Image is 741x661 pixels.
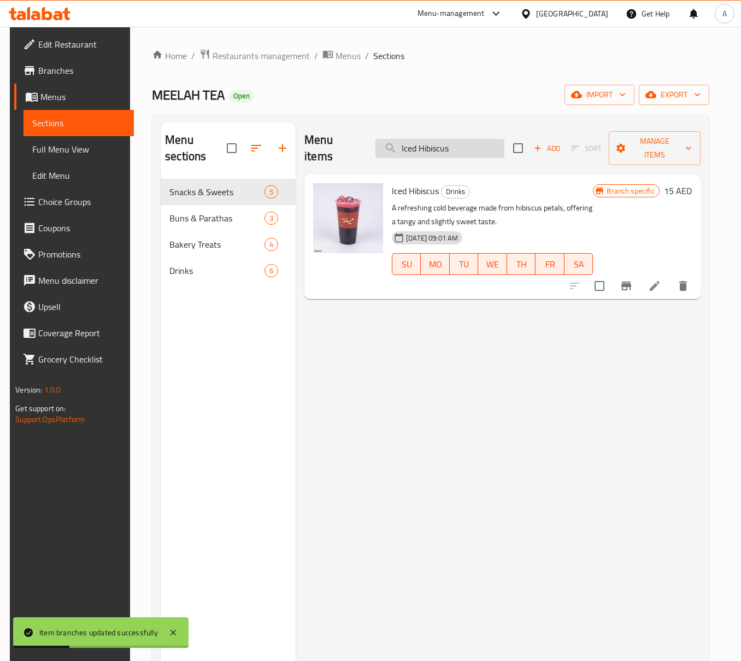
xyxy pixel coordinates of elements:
span: 6 [265,266,278,276]
span: import [573,88,626,102]
span: 3 [265,213,278,224]
span: Edit Restaurant [38,38,125,51]
span: Version: [15,383,42,397]
div: items [264,238,278,251]
span: Choice Groups [38,195,125,208]
span: TU [454,256,474,272]
div: items [264,264,278,277]
a: Choice Groups [14,189,133,215]
nav: breadcrumb [152,49,709,63]
div: Bakery Treats4 [161,231,296,258]
span: [DATE] 09:01 AM [402,233,462,243]
div: Item branches updated successfully [39,627,158,639]
button: WE [478,253,507,275]
button: Add [530,140,564,157]
a: Sections [23,110,133,136]
span: Sections [32,116,125,130]
span: MO [425,256,445,272]
a: Home [152,49,187,62]
span: Sections [373,49,404,62]
span: Manage items [617,134,691,162]
div: Snacks & Sweets5 [161,179,296,205]
div: items [264,212,278,225]
div: Open [229,90,254,103]
span: export [648,88,701,102]
span: Branches [38,64,125,77]
a: Branches [14,57,133,84]
a: Edit Menu [23,162,133,189]
a: Promotions [14,241,133,267]
span: Grocery Checklist [38,353,125,366]
span: FR [540,256,560,272]
div: [GEOGRAPHIC_DATA] [536,8,608,20]
input: search [375,139,504,158]
span: SA [569,256,589,272]
span: Full Menu View [32,143,125,156]
button: FR [536,253,564,275]
span: Drinks [169,264,264,277]
p: A refreshing cold beverage made from hibiscus petals, offering a tangy and slightly sweet taste. [392,201,593,229]
h2: Menu sections [165,132,227,165]
a: Full Menu View [23,136,133,162]
a: Coupons [14,215,133,241]
button: delete [670,273,696,299]
button: export [639,85,709,105]
span: TH [511,256,532,272]
div: Drinks6 [161,258,296,284]
li: / [191,49,195,62]
span: 4 [265,239,278,250]
nav: Menu sections [161,174,296,288]
li: / [314,49,318,62]
span: Snacks & Sweets [169,185,264,198]
div: items [264,185,278,198]
span: WE [483,256,503,272]
div: Menu-management [417,7,485,20]
span: MEELAH TEA [152,83,225,107]
a: Grocery Checklist [14,346,133,372]
a: Edit Restaurant [14,31,133,57]
span: Add [532,142,562,155]
span: Upsell [38,300,125,313]
button: Manage items [609,131,700,165]
span: Drinks [442,185,469,198]
span: Branch specific [602,186,658,196]
a: Edit menu item [648,279,661,293]
span: Menus [40,90,125,103]
span: Bakery Treats [169,238,264,251]
a: Restaurants management [199,49,310,63]
span: Restaurants management [213,49,310,62]
span: Menus [336,49,361,62]
span: A [722,8,727,20]
button: Branch-specific-item [613,273,639,299]
div: Drinks [441,185,470,198]
a: Menus [14,84,133,110]
span: Promotions [38,248,125,261]
h2: Menu items [304,132,362,165]
img: Iced Hibiscus [313,183,383,253]
span: 1.0.0 [44,383,61,397]
span: Edit Menu [32,169,125,182]
li: / [365,49,369,62]
button: SA [564,253,593,275]
a: Menu disclaimer [14,267,133,294]
a: Support.OpsPlatform [15,412,85,426]
div: Buns & Parathas3 [161,205,296,231]
h6: 15 AED [664,183,692,198]
a: Menus [322,49,361,63]
button: import [564,85,634,105]
span: SU [397,256,416,272]
span: Get support on: [15,401,66,416]
span: 5 [265,187,278,197]
span: Buns & Parathas [169,212,264,225]
a: Upsell [14,294,133,320]
span: Coupons [38,221,125,235]
button: SU [392,253,421,275]
button: TH [507,253,536,275]
span: Iced Hibiscus [392,183,439,199]
span: Open [229,91,254,101]
span: Coverage Report [38,326,125,340]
